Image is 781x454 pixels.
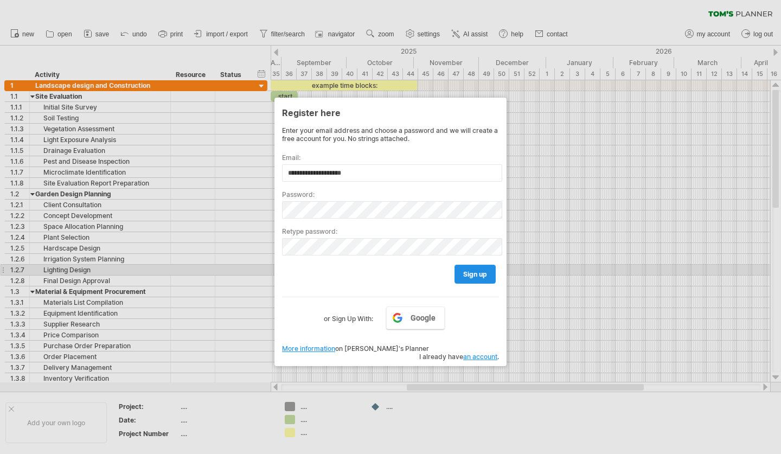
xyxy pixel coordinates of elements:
[463,270,487,278] span: sign up
[282,154,499,162] label: Email:
[282,126,499,143] div: Enter your email address and choose a password and we will create a free account for you. No stri...
[463,353,497,361] a: an account
[282,344,429,353] span: on [PERSON_NAME]'s Planner
[282,103,499,122] div: Register here
[386,306,445,329] a: Google
[282,227,499,235] label: Retype password:
[282,190,499,199] label: Password:
[419,353,499,361] span: I already have .
[282,344,335,353] a: More information
[411,314,436,322] span: Google
[454,265,496,284] a: sign up
[324,306,373,325] label: or Sign Up With:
